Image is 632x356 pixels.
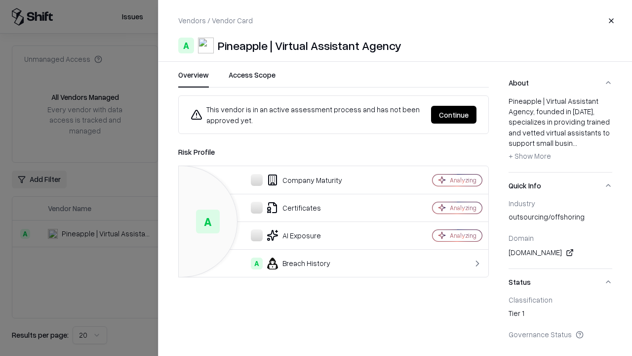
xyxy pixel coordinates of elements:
span: + Show More [509,151,551,160]
div: outsourcing/offshoring [509,212,612,225]
div: [DOMAIN_NAME] [509,247,612,259]
span: ... [573,138,577,147]
div: Risk Profile [178,146,489,158]
p: Vendors / Vendor Card [178,15,253,26]
div: Breach History [187,258,398,269]
button: Overview [178,70,209,88]
div: Certificates [187,202,398,214]
div: Industry [509,199,612,208]
div: Company Maturity [187,174,398,186]
div: Pineapple | Virtual Assistant Agency [218,38,401,53]
button: Quick Info [509,173,612,199]
button: Status [509,269,612,295]
div: Quick Info [509,199,612,268]
div: Classification [509,295,612,304]
div: About [509,96,612,172]
div: Domain [509,233,612,242]
div: A [196,210,220,233]
div: Analyzing [450,204,476,212]
button: Continue [431,106,476,124]
div: Governance Status [509,330,612,339]
div: Analyzing [450,231,476,240]
div: AI Exposure [187,229,398,241]
div: Tier 1 [509,308,612,322]
div: Pineapple | Virtual Assistant Agency, founded in [DATE], specializes in providing trained and vet... [509,96,612,164]
div: A [178,38,194,53]
img: Pineapple | Virtual Assistant Agency [198,38,214,53]
button: Access Scope [229,70,276,88]
div: A [251,258,263,269]
button: About [509,70,612,96]
div: This vendor is in an active assessment process and has not been approved yet. [191,104,423,126]
div: Analyzing [450,176,476,184]
button: + Show More [509,148,551,164]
